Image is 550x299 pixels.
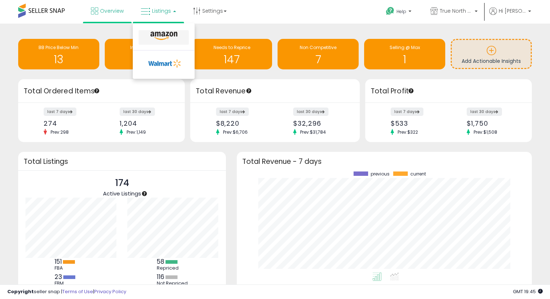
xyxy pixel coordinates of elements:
[380,1,419,24] a: Help
[100,7,124,15] span: Overview
[408,88,414,94] div: Tooltip anchor
[18,39,99,69] a: BB Price Below Min 13
[278,39,359,69] a: Non Competitive 7
[157,257,164,266] b: 58
[467,120,519,127] div: $1,750
[24,159,220,164] h3: Total Listings
[120,108,155,116] label: last 30 days
[242,159,526,164] h3: Total Revenue - 7 days
[410,171,426,177] span: current
[293,120,347,127] div: $32,296
[391,108,423,116] label: last 7 days
[7,288,34,295] strong: Copyright
[281,53,355,65] h1: 7
[108,53,182,65] h1: 4
[157,272,164,281] b: 116
[47,129,72,135] span: Prev: 298
[386,7,395,16] i: Get Help
[293,108,328,116] label: last 30 days
[246,88,252,94] div: Tooltip anchor
[368,53,442,65] h1: 1
[62,288,93,295] a: Terms of Use
[22,53,96,65] h1: 13
[216,108,249,116] label: last 7 days
[123,129,150,135] span: Prev: 1,149
[55,257,62,266] b: 151
[462,57,521,65] span: Add Actionable Insights
[55,272,62,281] b: 23
[195,53,269,65] h1: 147
[300,44,336,50] span: Non Competitive
[39,44,79,50] span: BB Price Below Min
[391,120,443,127] div: $533
[371,171,390,177] span: previous
[44,108,76,116] label: last 7 days
[390,44,420,50] span: Selling @ Max
[191,39,272,69] a: Needs to Reprice 147
[55,280,87,286] div: FBM
[7,288,126,295] div: seller snap | |
[93,88,100,94] div: Tooltip anchor
[157,280,190,286] div: Not Repriced
[105,39,186,69] a: Inventory Age 4
[470,129,501,135] span: Prev: $1,508
[103,190,141,197] span: Active Listings
[120,120,172,127] div: 1,204
[499,7,526,15] span: Hi [PERSON_NAME]
[24,86,179,96] h3: Total Ordered Items
[440,7,473,15] span: True North Supply & Co.
[152,7,171,15] span: Listings
[103,176,141,190] p: 174
[467,108,502,116] label: last 30 days
[214,44,250,50] span: Needs to Reprice
[157,265,190,271] div: Repriced
[452,40,531,68] a: Add Actionable Insights
[196,86,354,96] h3: Total Revenue
[219,129,251,135] span: Prev: $6,706
[44,120,96,127] div: 274
[94,288,126,295] a: Privacy Policy
[489,7,531,24] a: Hi [PERSON_NAME]
[141,190,148,197] div: Tooltip anchor
[364,39,445,69] a: Selling @ Max 1
[55,265,87,271] div: FBA
[216,120,270,127] div: $8,220
[296,129,330,135] span: Prev: $31,784
[371,86,526,96] h3: Total Profit
[394,129,422,135] span: Prev: $322
[513,288,543,295] span: 2025-08-14 19:45 GMT
[130,44,160,50] span: Inventory Age
[396,8,406,15] span: Help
